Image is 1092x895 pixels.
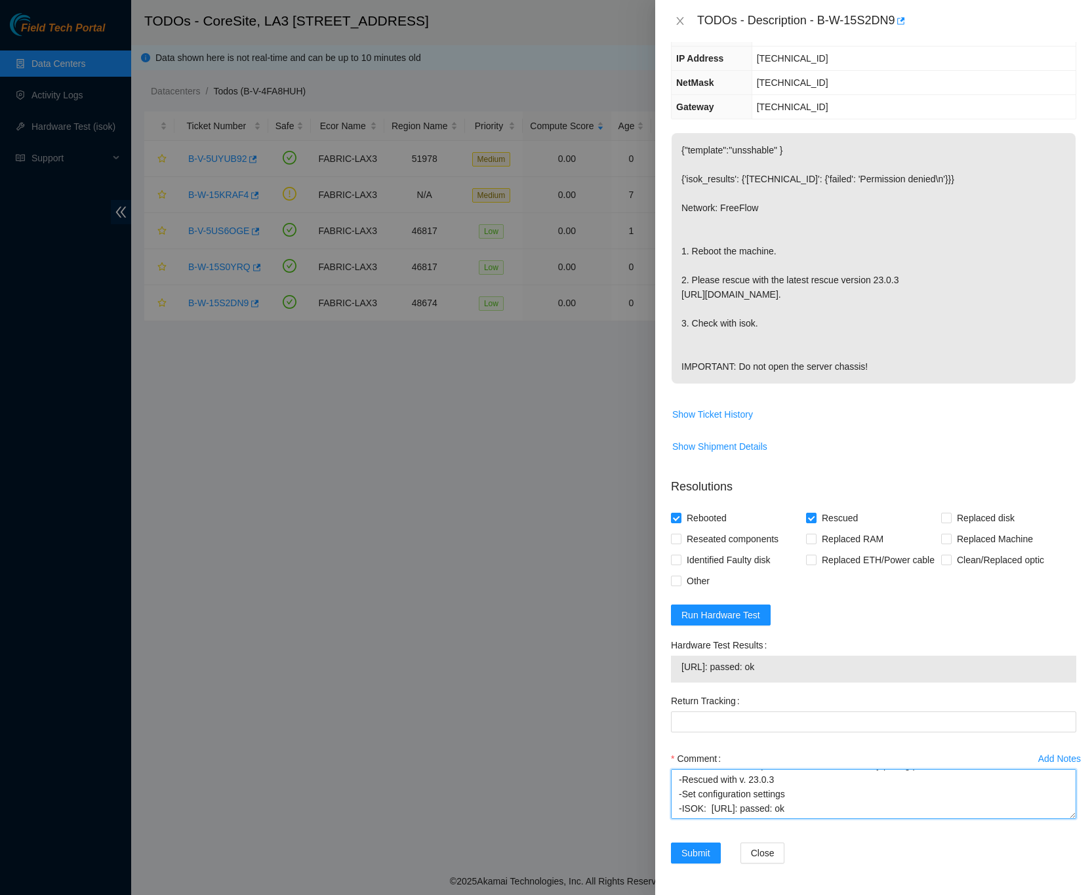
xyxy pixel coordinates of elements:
[672,133,1076,384] p: {"template":"unsshable" } {'isok_results': {'[TECHNICAL_ID]': {'failed': 'Permission denied\n'}}}...
[671,748,726,769] label: Comment
[676,102,714,112] span: Gateway
[697,10,1076,31] div: TODOs - Description - B-W-15S2DN9
[952,528,1038,549] span: Replaced Machine
[740,843,785,864] button: Close
[817,507,863,528] span: Rescued
[681,570,715,591] span: Other
[1038,748,1082,769] button: Add Notes
[672,436,768,457] button: Show Shipment Details
[671,843,721,864] button: Submit
[671,15,689,28] button: Close
[671,769,1076,819] textarea: Comment
[757,77,828,88] span: [TECHNICAL_ID]
[676,77,714,88] span: NetMask
[817,549,940,570] span: Replaced ETH/Power cable
[757,53,828,64] span: [TECHNICAL_ID]
[952,549,1049,570] span: Clean/Replaced optic
[671,605,771,626] button: Run Hardware Test
[671,711,1076,732] input: Return Tracking
[681,528,784,549] span: Reseated components
[671,635,772,656] label: Hardware Test Results
[681,660,1066,674] span: [URL]: passed: ok
[681,549,776,570] span: Identified Faulty disk
[675,16,685,26] span: close
[672,439,767,454] span: Show Shipment Details
[757,102,828,112] span: [TECHNICAL_ID]
[676,53,723,64] span: IP Address
[681,507,732,528] span: Rebooted
[671,467,1076,496] p: Resolutions
[672,404,754,425] button: Show Ticket History
[1038,754,1081,763] div: Add Notes
[671,690,745,711] label: Return Tracking
[817,528,889,549] span: Replaced RAM
[681,846,710,860] span: Submit
[751,846,775,860] span: Close
[672,407,753,422] span: Show Ticket History
[681,608,760,622] span: Run Hardware Test
[952,507,1020,528] span: Replaced disk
